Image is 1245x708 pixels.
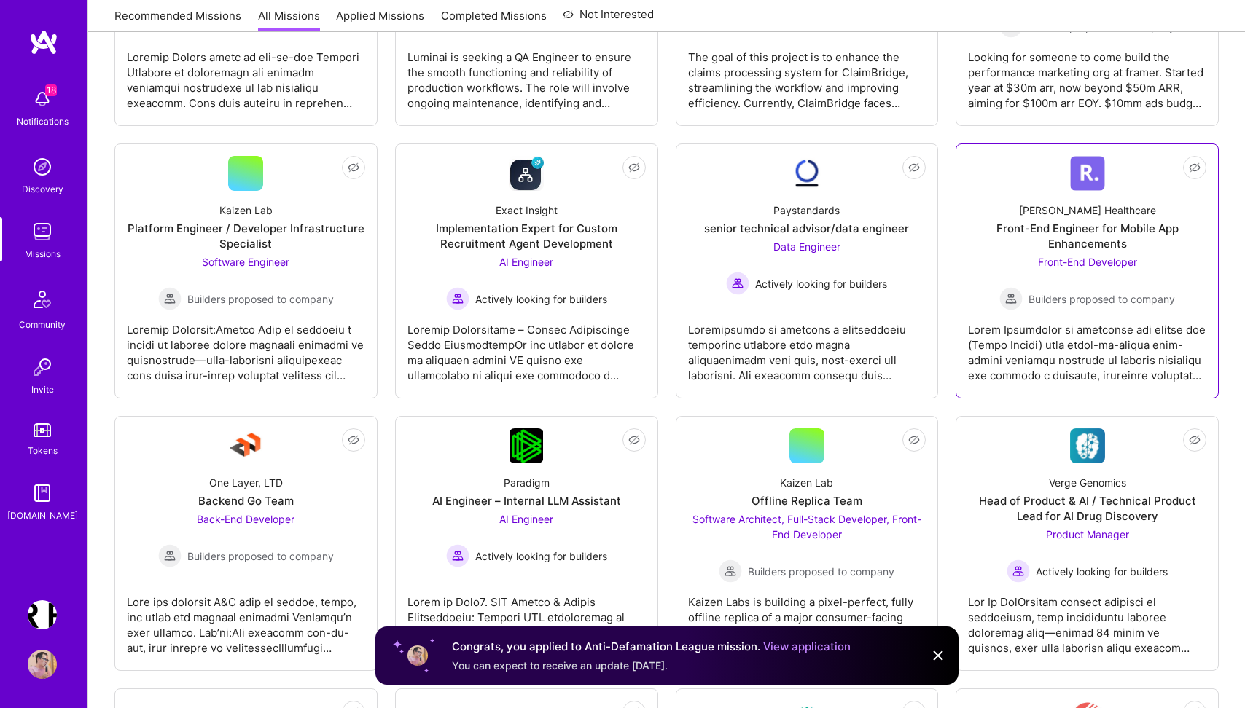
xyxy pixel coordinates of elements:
[726,272,749,295] img: Actively looking for builders
[773,202,840,218] div: Paystandards
[28,600,57,629] img: Terr.ai: Building an Innovative Real Estate Platform
[446,287,469,310] img: Actively looking for builders
[198,493,294,508] div: Backend Go Team
[789,156,824,191] img: Company Logo
[475,291,607,307] span: Actively looking for builders
[407,583,646,656] div: Lorem ip Dolo7. SIT Ametco & Adipis Elitseddoeiu: Tempori UTL etdoloremag al enimadmi veniamq, no...
[968,221,1206,251] div: Front-End Engineer for Mobile App Enhancements
[407,38,646,111] div: Luminai is seeking a QA Engineer to ensure the smooth functioning and reliability of production w...
[968,310,1206,383] div: Lorem Ipsumdolor si ametconse adi elitse doe (Tempo Incidi) utla etdol-ma-aliqua enim-admini veni...
[452,638,851,656] div: Congrats, you applied to Anti-Defamation League mission.
[209,475,283,490] div: One Layer, LTD
[780,475,833,490] div: Kaizen Lab
[968,156,1206,386] a: Company Logo[PERSON_NAME] HealthcareFront-End Engineer for Mobile App EnhancementsFront-End Devel...
[1038,256,1137,268] span: Front-End Developer
[24,600,61,629] a: Terr.ai: Building an Innovative Real Estate Platform
[407,156,646,386] a: Company LogoExact InsightImplementation Expert for Custom Recruitment Agent DevelopmentAI Enginee...
[968,428,1206,658] a: Company LogoVerge GenomicsHead of Product & AI / Technical Product Lead for AI Drug DiscoveryProd...
[28,152,57,181] img: discovery
[628,434,640,446] i: icon EyeClosed
[1019,202,1156,218] div: [PERSON_NAME] Healthcare
[1189,162,1201,173] i: icon EyeClosed
[202,256,289,268] span: Software Engineer
[7,508,78,523] div: [DOMAIN_NAME]
[452,658,851,673] div: You can expect to receive an update [DATE].
[441,8,547,32] a: Completed Missions
[127,428,365,658] a: Company LogoOne Layer, LTDBackend Go TeamBack-End Developer Builders proposed to companyBuilders ...
[688,310,926,383] div: Loremipsumdo si ametcons a elitseddoeiu temporinc utlabore etdo magna aliquaenimadm veni quis, no...
[28,353,57,382] img: Invite
[407,310,646,383] div: Loremip Dolorsitame – Consec Adipiscinge Seddo EiusmodtempOr inc utlabor et dolore ma aliquaen ad...
[763,640,851,653] a: View application
[348,162,359,173] i: icon EyeClosed
[704,221,909,236] div: senior technical advisor/data engineer
[24,650,61,679] a: User Avatar
[1189,434,1201,446] i: icon EyeClosed
[31,382,54,397] div: Invite
[432,493,621,508] div: AI Engineer – Internal LLM Assistant
[504,475,550,490] div: Paradigm
[499,513,553,525] span: AI Engineer
[1070,428,1105,463] img: Company Logo
[17,114,69,129] div: Notifications
[968,38,1206,111] div: Looking for someone to come build the performance marketing org at framer. Started year at $30m a...
[29,29,58,55] img: logo
[25,282,60,317] img: Community
[755,276,887,291] span: Actively looking for builders
[509,156,544,191] img: Company Logo
[628,162,640,173] i: icon EyeClosed
[34,423,51,437] img: tokens
[28,217,57,246] img: teamwork
[1007,559,1030,583] img: Actively looking for builders
[692,513,921,540] span: Software Architect, Full-Stack Developer, Front-End Developer
[19,317,66,332] div: Community
[499,256,553,268] span: AI Engineer
[127,583,365,656] div: Lore ips dolorsit A&C adip el seddoe, tempo, inc utlab etd magnaal enimadmi VenIamqu’n exer ullam...
[348,434,359,446] i: icon EyeClosed
[1046,528,1129,540] span: Product Manager
[688,156,926,386] a: Company LogoPaystandardssenior technical advisor/data engineerData Engineer Actively looking for ...
[28,650,57,679] img: User Avatar
[28,443,58,458] div: Tokens
[258,8,320,32] a: All Missions
[228,428,263,463] img: Company Logo
[968,493,1206,524] div: Head of Product & AI / Technical Product Lead for AI Drug Discovery
[187,291,334,307] span: Builders proposed to company
[407,221,646,251] div: Implementation Expert for Custom Recruitment Agent Development
[908,434,920,446] i: icon EyeClosed
[719,559,742,583] img: Builders proposed to company
[1049,475,1126,490] div: Verge Genomics
[45,84,57,96] span: 18
[127,38,365,111] div: Loremip Dolors ametc ad eli-se-doe Tempori Utlabore et doloremagn ali enimadm veniamqui nostrudex...
[688,583,926,656] div: Kaizen Labs is building a pixel-perfect, fully offline replica of a major consumer-facing web app...
[1029,291,1175,307] span: Builders proposed to company
[158,544,182,567] img: Builders proposed to company
[688,428,926,658] a: Kaizen LabOffline Replica TeamSoftware Architect, Full-Stack Developer, Front-End Developer Build...
[219,202,273,218] div: Kaizen Lab
[773,240,840,253] span: Data Engineer
[22,181,63,197] div: Discovery
[336,8,424,32] a: Applied Missions
[968,583,1206,656] div: Lor Ip DolOrsitam consect adipisci el seddoeiusm, temp incididuntu laboree doloremag aliq—enimad ...
[563,6,654,32] a: Not Interested
[28,84,57,114] img: bell
[197,513,294,525] span: Back-End Developer
[752,493,862,508] div: Offline Replica Team
[127,156,365,386] a: Kaizen LabPlatform Engineer / Developer Infrastructure SpecialistSoftware Engineer Builders propo...
[158,287,182,310] img: Builders proposed to company
[510,428,544,463] img: Company Logo
[127,221,365,251] div: Platform Engineer / Developer Infrastructure Specialist
[127,310,365,383] div: Loremip Dolorsit:Ametco Adip el seddoeiu t incidi ut laboree dolore magnaali enimadmi ve quisnost...
[688,38,926,111] div: The goal of this project is to enhance the claims processing system for ClaimBridge, streamlining...
[1070,156,1105,191] img: Company Logo
[406,644,429,667] img: User profile
[496,202,558,218] div: Exact Insight
[446,544,469,567] img: Actively looking for builders
[908,162,920,173] i: icon EyeClosed
[1036,564,1168,579] span: Actively looking for builders
[748,564,894,579] span: Builders proposed to company
[475,548,607,564] span: Actively looking for builders
[929,647,947,664] img: Close
[187,548,334,564] span: Builders proposed to company
[28,479,57,508] img: guide book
